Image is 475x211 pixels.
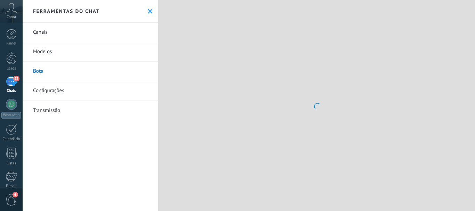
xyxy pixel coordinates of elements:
h2: Ferramentas do chat [33,8,100,14]
div: Chats [1,89,22,93]
div: Calendário [1,137,22,141]
a: Modelos [23,42,158,62]
span: 6 [13,192,18,197]
a: Canais [23,23,158,42]
span: Conta [7,15,16,19]
a: Transmissão [23,100,158,120]
a: Bots [23,62,158,81]
div: Listas [1,161,22,166]
span: 33 [13,76,19,81]
div: Painel [1,41,22,46]
div: E-mail [1,184,22,188]
div: WhatsApp [1,112,21,119]
div: Leads [1,66,22,71]
a: Configurações [23,81,158,100]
